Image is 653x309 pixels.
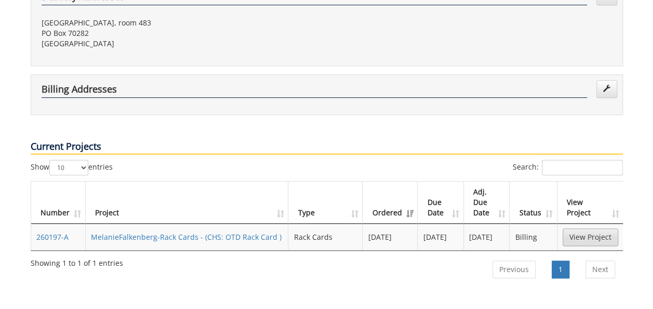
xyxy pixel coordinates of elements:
select: Showentries [49,160,88,175]
a: Previous [492,261,536,278]
td: Rack Cards [288,224,363,250]
th: Ordered: activate to sort column ascending [363,182,418,224]
p: PO Box 70282 [42,28,319,38]
a: Edit Addresses [596,80,617,98]
a: MelanieFalkenberg-Rack Cards - (CHS: OTD Rack Card ) [91,232,282,242]
td: Billing [510,224,557,250]
label: Search: [513,160,623,175]
h4: Billing Addresses [42,84,587,98]
th: Adj. Due Date: activate to sort column ascending [464,182,510,224]
a: Next [585,261,615,278]
td: [DATE] [363,224,418,250]
th: Due Date: activate to sort column ascending [418,182,464,224]
th: Project: activate to sort column ascending [86,182,289,224]
td: [DATE] [464,224,510,250]
div: Showing 1 to 1 of 1 entries [31,254,123,268]
td: [DATE] [418,224,464,250]
p: [GEOGRAPHIC_DATA], room 483 [42,18,319,28]
p: Current Projects [31,140,623,154]
a: 1 [552,261,569,278]
th: Type: activate to sort column ascending [288,182,363,224]
a: 260197-A [36,232,69,242]
th: Number: activate to sort column ascending [31,182,86,224]
a: View Project [563,228,618,246]
th: Status: activate to sort column ascending [510,182,557,224]
p: [GEOGRAPHIC_DATA] [42,38,319,49]
input: Search: [542,160,623,175]
label: Show entries [31,160,113,175]
th: View Project: activate to sort column ascending [557,182,623,224]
